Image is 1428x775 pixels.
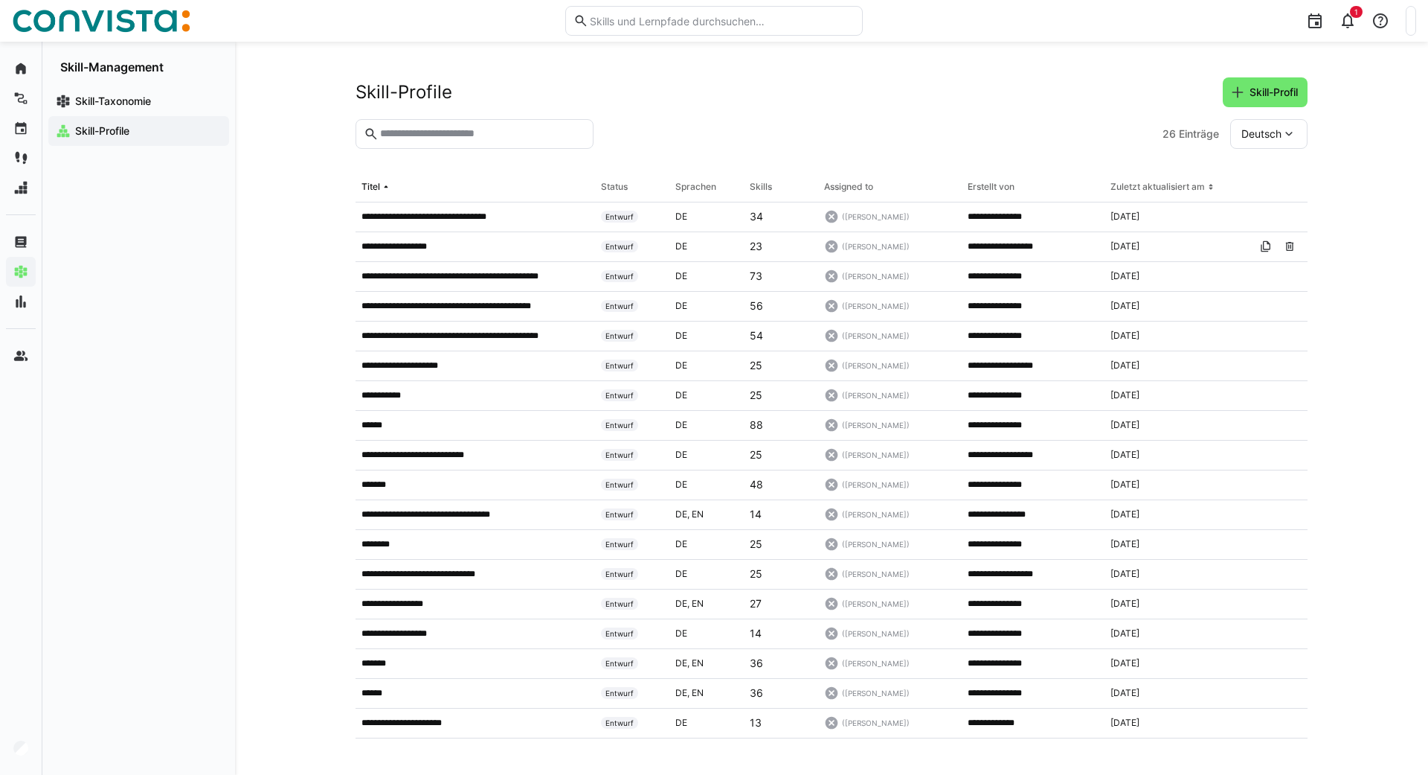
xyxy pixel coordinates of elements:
span: ([PERSON_NAME]) [842,360,910,371]
span: [DATE] [1110,598,1139,610]
span: de [675,449,687,460]
span: en [692,508,704,520]
span: [DATE] [1110,360,1139,371]
span: de [675,538,687,549]
span: ([PERSON_NAME]) [842,241,910,252]
span: de [675,270,687,281]
span: [DATE] [1110,211,1139,223]
span: de [675,717,687,728]
span: Entwurf [601,538,638,550]
span: [DATE] [1110,717,1139,729]
span: ([PERSON_NAME]) [842,211,910,222]
span: Deutsch [1241,127,1281,141]
span: de [675,360,687,371]
span: Entwurf [601,419,638,431]
span: de [675,657,692,669]
span: ([PERSON_NAME]) [842,479,910,490]
span: ([PERSON_NAME]) [842,688,910,698]
span: de [675,211,687,222]
p: 54 [750,328,763,343]
span: Entwurf [601,449,638,461]
span: ([PERSON_NAME]) [842,599,910,609]
span: de [675,479,687,490]
span: [DATE] [1110,568,1139,580]
span: de [675,300,687,311]
p: 23 [750,239,762,254]
span: [DATE] [1110,419,1139,431]
span: de [675,330,687,341]
div: Assigned to [824,181,873,193]
span: Entwurf [601,717,638,729]
p: 56 [750,299,763,313]
span: de [675,240,687,252]
span: 26 [1162,127,1176,141]
span: en [692,657,704,669]
span: Entwurf [601,211,638,223]
p: 34 [750,209,763,224]
span: ([PERSON_NAME]) [842,509,910,520]
p: 14 [750,507,762,522]
span: ([PERSON_NAME]) [842,539,910,549]
span: en [692,687,704,698]
span: Entwurf [601,479,638,491]
span: Entwurf [601,687,638,699]
span: Entwurf [601,628,638,640]
span: [DATE] [1110,687,1139,699]
p: 25 [750,567,762,581]
span: [DATE] [1110,628,1139,640]
span: Entwurf [601,270,638,282]
p: 27 [750,596,762,611]
p: 25 [750,388,762,403]
span: Entwurf [601,508,638,520]
span: Entwurf [601,389,638,401]
p: 48 [750,477,763,492]
input: Skills und Lernpfade durchsuchen… [588,14,855,28]
span: [DATE] [1110,508,1139,520]
p: 73 [750,269,762,284]
span: ([PERSON_NAME]) [842,420,910,430]
span: Entwurf [601,598,638,610]
span: [DATE] [1110,538,1139,550]
span: Entwurf [601,568,638,580]
span: de [675,389,687,401]
p: 13 [750,715,762,730]
span: de [675,419,687,430]
span: Skill-Profil [1247,85,1300,100]
div: Erstellt von [968,181,1014,193]
p: 36 [750,656,763,671]
span: de [675,598,692,609]
div: Status [601,181,628,193]
button: Skill-Profil [1223,77,1308,107]
span: Einträge [1179,127,1219,141]
span: ([PERSON_NAME]) [842,390,910,401]
span: Entwurf [601,657,638,669]
span: [DATE] [1110,330,1139,342]
span: [DATE] [1110,389,1139,401]
span: [DATE] [1110,270,1139,282]
span: [DATE] [1110,657,1139,669]
p: 25 [750,447,762,462]
span: ([PERSON_NAME]) [842,718,910,728]
span: en [692,598,704,609]
span: ([PERSON_NAME]) [842,658,910,669]
span: Entwurf [601,300,638,312]
div: Zuletzt aktualisiert am [1110,181,1205,193]
span: de [675,628,687,639]
span: Entwurf [601,330,638,342]
span: ([PERSON_NAME]) [842,628,910,639]
span: ([PERSON_NAME]) [842,569,910,579]
span: de [675,687,692,698]
span: [DATE] [1110,449,1139,461]
span: ([PERSON_NAME]) [842,450,910,460]
p: 25 [750,537,762,552]
span: Entwurf [601,240,638,252]
div: Skills [750,181,772,193]
span: [DATE] [1110,479,1139,491]
p: 25 [750,358,762,373]
span: Entwurf [601,360,638,371]
span: de [675,568,687,579]
span: ([PERSON_NAME]) [842,301,910,311]
h2: Skill-Profile [356,81,452,103]
p: 14 [750,626,762,641]
div: Titel [361,181,380,193]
